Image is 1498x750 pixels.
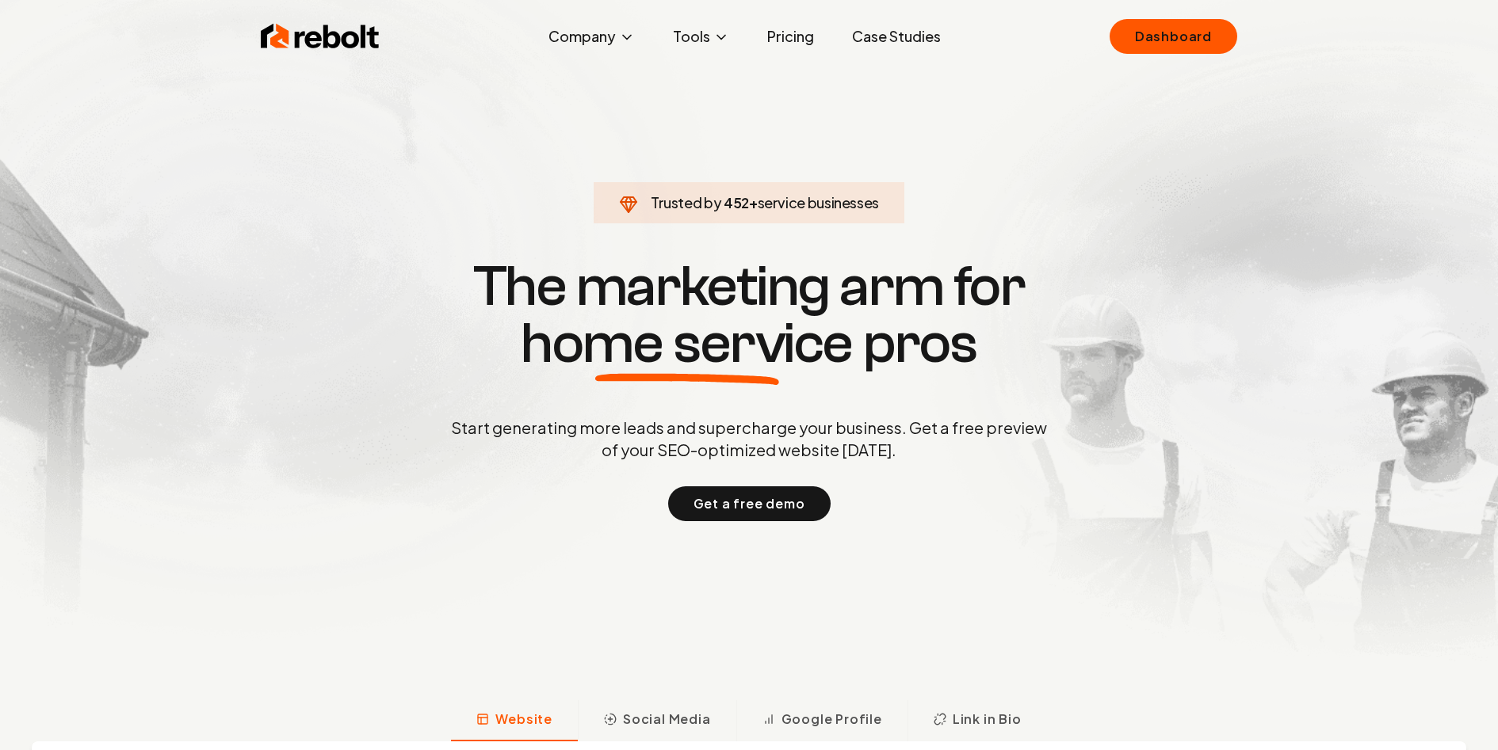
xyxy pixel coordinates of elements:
[578,700,736,741] button: Social Media
[660,21,742,52] button: Tools
[651,193,721,211] span: Trusted by
[369,258,1129,372] h1: The marketing arm for pros
[521,315,853,372] span: home service
[908,700,1047,741] button: Link in Bio
[758,193,880,211] span: service businesses
[724,192,749,214] span: 452
[451,700,578,741] button: Website
[623,710,711,729] span: Social Media
[736,700,908,741] button: Google Profile
[953,710,1022,729] span: Link in Bio
[261,21,380,52] img: Rebolt Logo
[839,21,953,52] a: Case Studies
[749,193,758,211] span: +
[1110,19,1237,54] a: Dashboard
[495,710,552,729] span: Website
[536,21,648,52] button: Company
[755,21,827,52] a: Pricing
[668,486,831,521] button: Get a free demo
[448,417,1050,461] p: Start generating more leads and supercharge your business. Get a free preview of your SEO-optimiz...
[781,710,882,729] span: Google Profile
